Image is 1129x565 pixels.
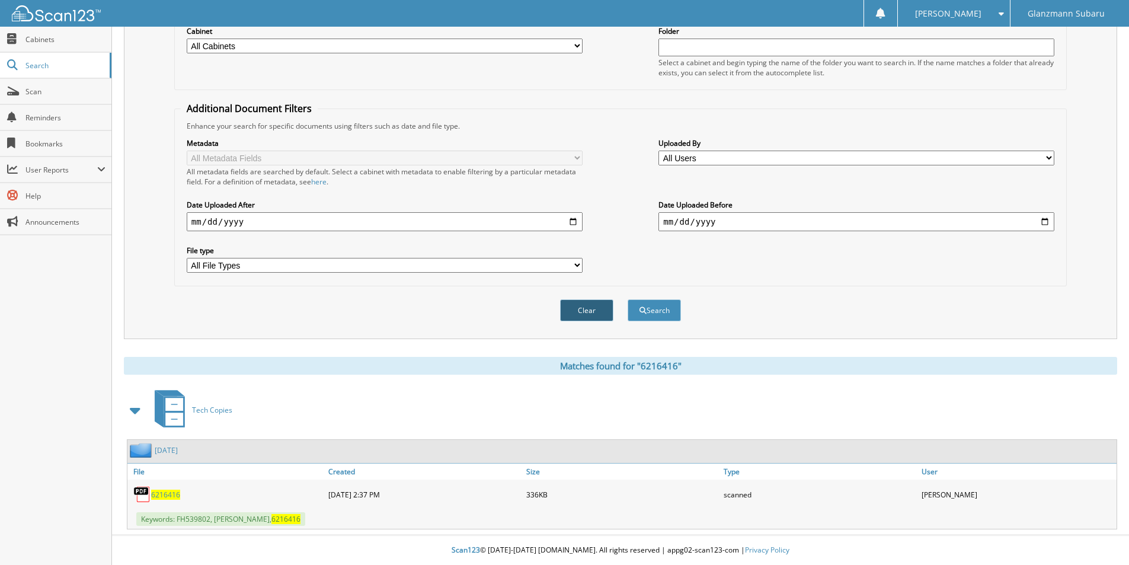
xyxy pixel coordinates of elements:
div: Enhance your search for specific documents using filters such as date and file type. [181,121,1060,131]
button: Search [628,299,681,321]
label: File type [187,245,583,256]
div: All metadata fields are searched by default. Select a cabinet with metadata to enable filtering b... [187,167,583,187]
div: 336KB [523,483,721,506]
legend: Additional Document Filters [181,102,318,115]
div: Matches found for "6216416" [124,357,1117,375]
span: Search [25,60,104,71]
img: scan123-logo-white.svg [12,5,101,21]
a: User [919,464,1117,480]
label: Metadata [187,138,583,148]
a: Created [325,464,523,480]
a: File [127,464,325,480]
a: Tech Copies [148,387,232,433]
label: Uploaded By [658,138,1054,148]
div: [PERSON_NAME] [919,483,1117,506]
div: © [DATE]-[DATE] [DOMAIN_NAME]. All rights reserved | appg02-scan123-com | [112,536,1129,565]
div: [DATE] 2:37 PM [325,483,523,506]
span: Scan123 [452,545,480,555]
span: Tech Copies [192,405,232,415]
span: Announcements [25,217,105,227]
button: Clear [560,299,613,321]
span: Reminders [25,113,105,123]
input: end [658,212,1054,231]
label: Folder [658,26,1054,36]
span: User Reports [25,165,97,175]
span: Keywords: FH539802, [PERSON_NAME], [136,512,305,526]
label: Cabinet [187,26,583,36]
a: 6216416 [151,490,180,500]
span: 6216416 [271,514,300,524]
div: scanned [721,483,919,506]
iframe: Chat Widget [1070,508,1129,565]
div: Select a cabinet and begin typing the name of the folder you want to search in. If the name match... [658,58,1054,78]
span: Help [25,191,105,201]
span: Bookmarks [25,139,105,149]
a: Privacy Policy [745,545,789,555]
span: Cabinets [25,34,105,44]
span: [PERSON_NAME] [915,10,981,17]
a: Size [523,464,721,480]
input: start [187,212,583,231]
label: Date Uploaded After [187,200,583,210]
a: Type [721,464,919,480]
span: Glanzmann Subaru [1028,10,1105,17]
a: here [311,177,327,187]
img: folder2.png [130,443,155,458]
span: Scan [25,87,105,97]
a: [DATE] [155,445,178,455]
label: Date Uploaded Before [658,200,1054,210]
img: PDF.png [133,486,151,503]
